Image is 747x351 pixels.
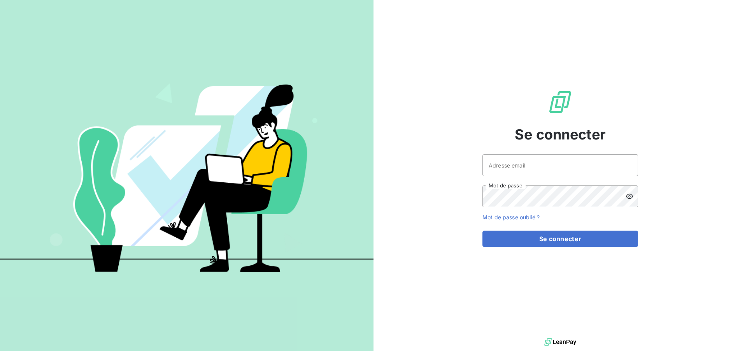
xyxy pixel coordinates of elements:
button: Se connecter [482,231,638,247]
input: placeholder [482,154,638,176]
img: Logo LeanPay [548,90,573,115]
a: Mot de passe oublié ? [482,214,540,220]
span: Se connecter [515,124,606,145]
img: logo [544,336,576,348]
